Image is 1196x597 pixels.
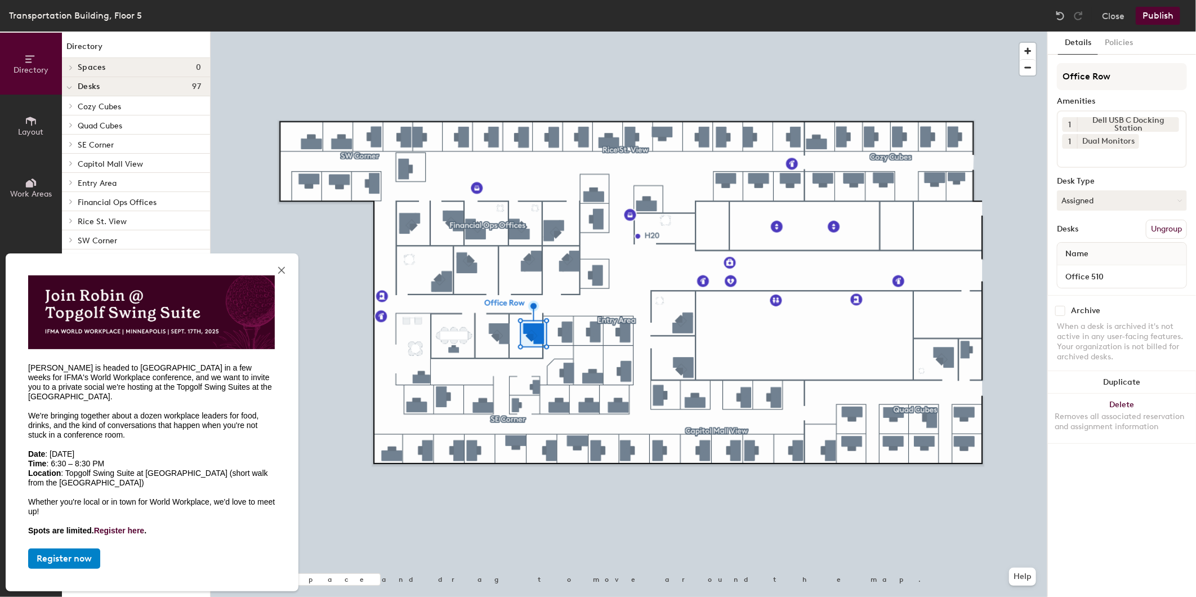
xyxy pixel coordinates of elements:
div: Desk Type [1057,177,1187,186]
span: Directory [14,65,48,75]
span: Name [1060,244,1094,264]
button: 1 [1063,117,1077,132]
div: Dual Monitors [1077,134,1139,149]
img: 19d11de5-3e0e-4008-a90b-01418be2a103.png [28,275,275,349]
div: Removes all associated reservation and assignment information [1055,412,1189,432]
div: Desks [1057,225,1078,234]
button: DeleteRemoves all associated reservation and assignment information [1048,394,1196,443]
span: Work Areas [10,189,52,199]
button: Publish [1136,7,1180,25]
button: Assigned [1057,190,1187,211]
div: close [276,265,287,276]
span: SE Corner [78,140,114,150]
strong: Register here [94,526,144,535]
img: Undo [1055,10,1066,21]
button: Close [1102,7,1124,25]
span: 1 [1069,136,1072,148]
button: Details [1058,32,1098,55]
span: Quad Cubes [78,121,122,131]
img: Redo [1073,10,1084,21]
div: When a desk is archived it's not active in any user-facing features. Your organization is not bil... [1057,322,1187,362]
span: Financial Ops Offices [78,198,157,207]
button: Ungroup [1146,220,1187,239]
span: Entry Area [78,179,117,188]
div: Archive [1071,306,1100,315]
input: Unnamed desk [1060,269,1184,284]
span: Layout [19,127,44,137]
span: 0 [196,63,201,72]
a: Register here [94,526,144,536]
button: Duplicate [1048,371,1196,394]
span: [PERSON_NAME] is headed to [GEOGRAPHIC_DATA] in a few weeks for IFMA's World Workplace conference... [28,363,275,535]
strong: Time [28,459,46,468]
button: 1 [1063,134,1077,149]
span: Rice St. View [78,217,127,226]
strong: Location [28,469,61,478]
a: Register now [37,555,92,563]
h1: Directory [62,41,210,58]
span: 97 [192,82,201,91]
strong: Date [28,449,45,458]
span: 1 [1069,119,1072,131]
div: Dell USB C Docking Station [1077,117,1179,132]
span: Capitol Mall View [78,159,143,169]
span: Spaces [78,63,106,72]
span: Desks [78,82,100,91]
div: Transportation Building, Floor 5 [9,8,142,23]
button: Policies [1098,32,1140,55]
span: Cozy Cubes [78,102,121,112]
button: Help [1009,568,1036,586]
div: Amenities [1057,97,1187,106]
span: SW Corner [78,236,117,246]
span: Register now [37,553,92,564]
strong: . [144,526,146,535]
strong: Spots are limited. [28,526,94,535]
